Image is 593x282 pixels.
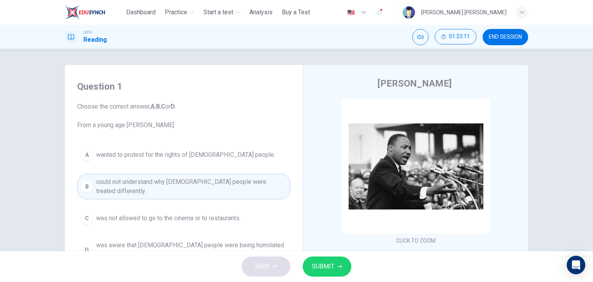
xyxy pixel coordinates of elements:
span: Practice [165,8,187,17]
span: CEFR [83,30,91,35]
a: ELTC logo [65,5,123,20]
div: D [81,244,93,256]
img: ELTC logo [65,5,105,20]
div: [PERSON_NAME] [PERSON_NAME] [421,8,507,17]
button: END SESSION [483,29,528,45]
span: 01:23:11 [449,34,470,40]
b: D [171,103,175,110]
img: Profile picture [403,6,415,19]
span: Analysis [249,8,273,17]
span: Choose the correct answer, , , or . From a young age [PERSON_NAME] [77,102,290,130]
h1: Reading [83,35,107,44]
span: END SESSION [489,34,522,40]
div: B [81,180,93,193]
span: Start a test [203,8,233,17]
div: A [81,149,93,161]
button: Awanted to protest for the rights of [DEMOGRAPHIC_DATA] people. [77,145,290,165]
img: en [346,10,356,15]
h4: Question 1 [77,80,290,93]
button: Analysis [246,5,276,19]
button: 01:23:11 [435,29,476,44]
span: Dashboard [126,8,156,17]
span: was aware that [DEMOGRAPHIC_DATA] people were being humiliated in many [GEOGRAPHIC_DATA]. [96,241,287,259]
button: Bcould not understand why [DEMOGRAPHIC_DATA] people were treated differently. [77,174,290,199]
button: Cwas not allowed to go to the cinema or to restaurants. [77,209,290,228]
button: Practice [162,5,197,19]
span: Buy a Test [282,8,310,17]
div: Mute [412,29,429,45]
b: C [161,103,165,110]
button: Start a test [200,5,243,19]
span: could not understand why [DEMOGRAPHIC_DATA] people were treated differently. [96,177,287,196]
h4: [PERSON_NAME] [378,77,452,90]
div: Hide [435,29,476,45]
div: C [81,212,93,224]
span: wanted to protest for the rights of [DEMOGRAPHIC_DATA] people. [96,150,275,160]
button: SUBMIT [303,257,351,277]
span: was not allowed to go to the cinema or to restaurants. [96,214,241,223]
button: Dashboard [123,5,159,19]
button: Buy a Test [279,5,313,19]
span: SUBMIT [312,261,334,272]
b: A [151,103,155,110]
button: Dwas aware that [DEMOGRAPHIC_DATA] people were being humiliated in many [GEOGRAPHIC_DATA]. [77,237,290,263]
b: B [156,103,160,110]
div: Open Intercom Messenger [567,256,585,274]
